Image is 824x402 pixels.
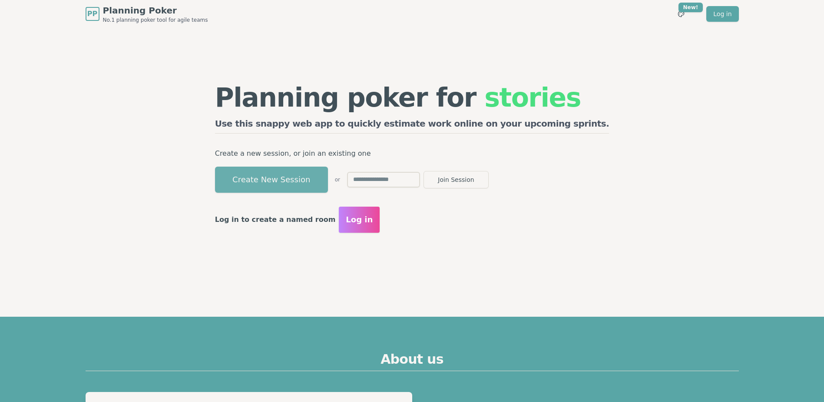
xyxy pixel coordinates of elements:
[215,84,609,111] h1: Planning poker for
[86,352,739,371] h2: About us
[678,3,703,12] div: New!
[339,207,380,233] button: Log in
[215,147,609,160] p: Create a new session, or join an existing one
[103,4,208,17] span: Planning Poker
[215,117,609,134] h2: Use this snappy web app to quickly estimate work online on your upcoming sprints.
[346,214,373,226] span: Log in
[215,214,336,226] p: Log in to create a named room
[335,176,340,183] span: or
[103,17,208,23] span: No.1 planning poker tool for agile teams
[424,171,489,188] button: Join Session
[706,6,738,22] a: Log in
[86,4,208,23] a: PPPlanning PokerNo.1 planning poker tool for agile teams
[215,167,328,193] button: Create New Session
[673,6,689,22] button: New!
[87,9,97,19] span: PP
[484,82,581,113] span: stories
